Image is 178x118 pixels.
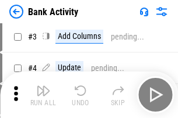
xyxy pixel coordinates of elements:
div: Add Columns [55,30,103,44]
img: Back [9,5,23,19]
div: Bank Activity [28,6,78,17]
div: pending... [91,64,124,73]
span: # 3 [28,32,37,41]
img: Settings menu [155,5,169,19]
div: pending... [111,33,144,41]
img: Support [139,7,149,16]
span: # 4 [28,63,37,73]
div: Update [55,61,83,75]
